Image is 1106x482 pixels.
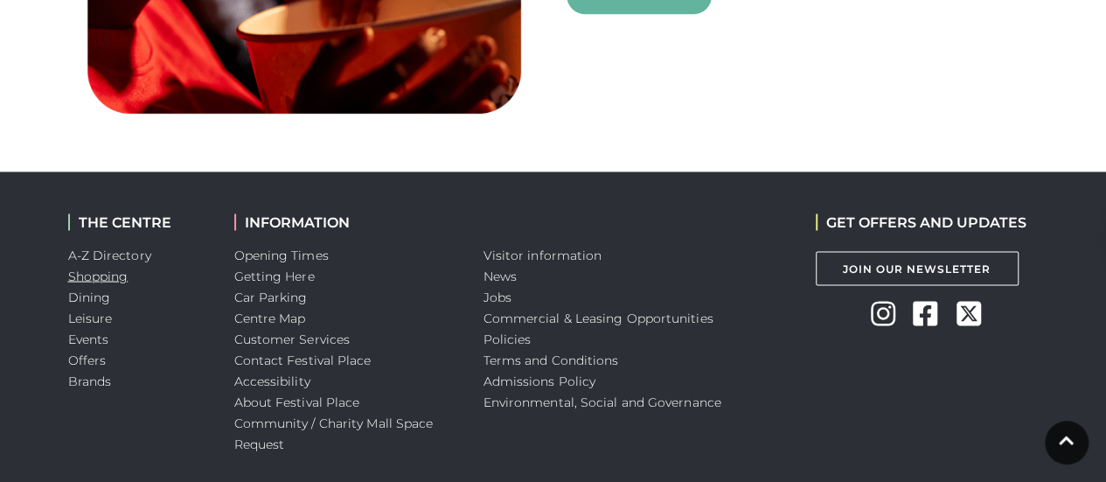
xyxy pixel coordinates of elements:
[483,268,517,283] a: News
[483,247,602,262] a: Visitor information
[234,352,372,367] a: Contact Festival Place
[68,331,109,346] a: Events
[234,373,310,388] a: Accessibility
[234,394,360,409] a: About Festival Place
[816,251,1019,285] a: Join Our Newsletter
[483,373,596,388] a: Admissions Policy
[234,289,308,304] a: Car Parking
[483,289,511,304] a: Jobs
[68,247,151,262] a: A-Z Directory
[234,331,351,346] a: Customer Services
[816,213,1026,230] h2: GET OFFERS AND UPDATES
[68,310,113,325] a: Leisure
[234,213,457,230] h2: INFORMATION
[234,310,306,325] a: Centre Map
[68,352,107,367] a: Offers
[234,415,434,451] a: Community / Charity Mall Space Request
[483,352,619,367] a: Terms and Conditions
[483,331,532,346] a: Policies
[483,394,721,409] a: Environmental, Social and Governance
[483,310,713,325] a: Commercial & Leasing Opportunities
[68,213,208,230] h2: THE CENTRE
[68,289,111,304] a: Dining
[234,268,315,283] a: Getting Here
[234,247,329,262] a: Opening Times
[68,373,112,388] a: Brands
[68,268,129,283] a: Shopping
